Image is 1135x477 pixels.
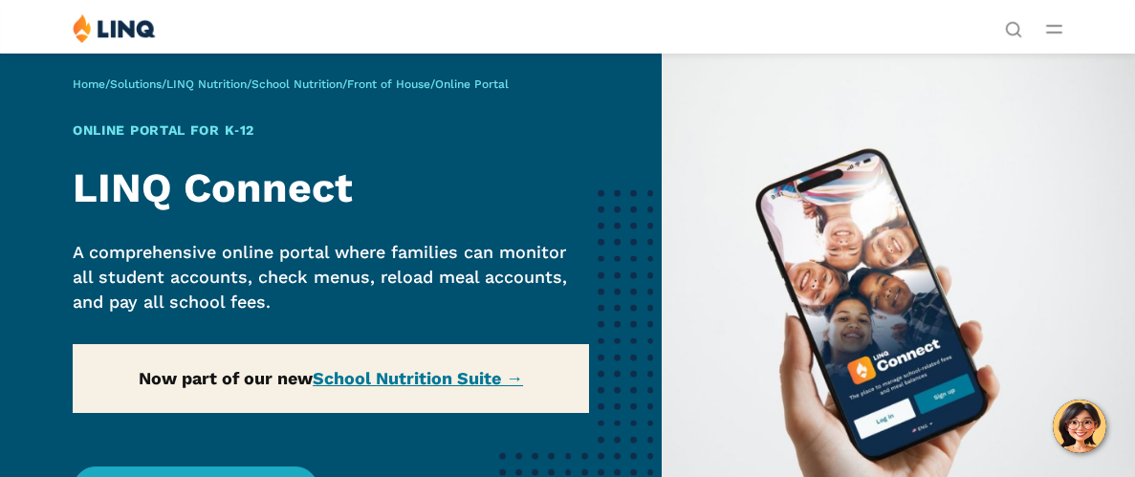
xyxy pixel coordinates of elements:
h1: Online Portal for K‑12 [73,120,589,141]
a: School Nutrition [251,77,342,91]
a: Home [73,77,105,91]
button: Open Search Bar [1005,19,1022,36]
p: A comprehensive online portal where families can monitor all student accounts, check menus, reloa... [73,240,589,314]
span: / / / / / [73,77,509,91]
button: Hello, have a question? Let’s chat. [1053,400,1106,453]
strong: LINQ Connect [73,163,353,211]
strong: Now part of our new [139,368,523,388]
img: LINQ | K‑12 Software [73,13,156,43]
nav: Utility Navigation [1005,13,1022,36]
a: Solutions [110,77,162,91]
button: Open Main Menu [1046,18,1062,39]
a: Front of House [347,77,430,91]
a: LINQ Nutrition [166,77,247,91]
span: Online Portal [435,77,509,91]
